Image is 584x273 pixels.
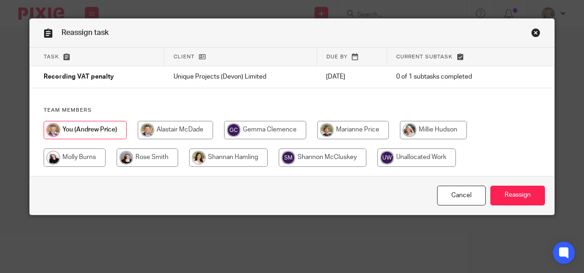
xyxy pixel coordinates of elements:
span: Reassign task [62,29,109,36]
span: Current subtask [396,54,453,59]
span: Task [44,54,59,59]
span: Due by [326,54,348,59]
span: Client [174,54,195,59]
p: Unique Projects (Devon) Limited [174,72,308,81]
td: 0 of 1 subtasks completed [387,66,517,88]
h4: Team members [44,107,541,114]
a: Close this dialog window [437,186,486,205]
a: Close this dialog window [531,28,540,40]
span: Recording VAT penalty [44,74,114,80]
p: [DATE] [326,72,378,81]
input: Reassign [490,186,545,205]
